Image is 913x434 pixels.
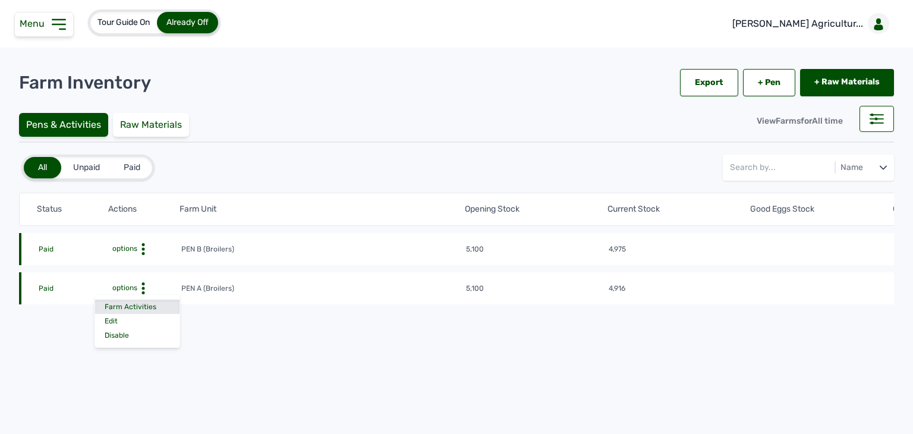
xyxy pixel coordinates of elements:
p: Farm Inventory [19,72,151,93]
td: 5,100 [465,244,608,256]
td: Paid [38,283,109,295]
span: Menu [20,18,49,29]
div: Name [838,162,865,174]
th: Farm Unit [179,203,464,216]
div: Paid [112,157,152,178]
th: Status [36,203,108,216]
div: All [24,157,61,178]
a: [PERSON_NAME] Agricultur... [723,7,894,40]
span: options [110,244,137,253]
span: Already Off [166,17,209,27]
div: Disable [95,328,180,342]
div: Pens & Activities [19,113,108,137]
td: Paid [38,244,109,256]
th: Good Eggs Stock [750,203,892,216]
div: Raw Materials [113,113,189,137]
td: PEN A (Broilers) [181,283,466,295]
td: 4,975 [608,244,751,256]
th: Opening Stock [464,203,607,216]
td: 4,916 [608,283,751,295]
th: Current Stock [607,203,750,216]
a: + Pen [743,69,795,96]
p: [PERSON_NAME] Agricultur... [732,17,863,31]
div: Farm Activities [95,300,180,314]
div: View for All time [747,108,852,134]
input: Search by... [730,155,835,181]
div: Export [680,69,738,96]
a: + Raw Materials [800,69,894,96]
div: Unpaid [61,157,112,178]
span: Farms [776,116,801,126]
td: PEN B (Broilers) [181,244,466,256]
span: options [110,284,137,292]
td: 5,100 [465,283,608,295]
span: Tour Guide On [97,17,150,27]
th: Actions [108,203,179,216]
div: Edit [95,314,180,328]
